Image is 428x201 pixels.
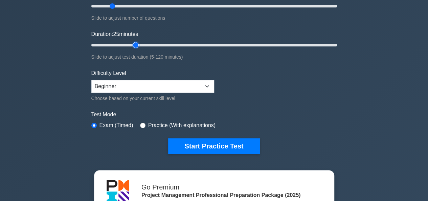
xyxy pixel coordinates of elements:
label: Difficulty Level [91,69,126,77]
label: Practice (With explanations) [148,121,216,129]
button: Start Practice Test [168,138,260,154]
label: Exam (Timed) [99,121,133,129]
span: 25 [113,31,119,37]
label: Duration: minutes [91,30,138,38]
label: Test Mode [91,110,337,119]
div: Choose based on your current skill level [91,94,214,102]
div: Slide to adjust number of questions [91,14,337,22]
div: Slide to adjust test duration (5-120 minutes) [91,53,337,61]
